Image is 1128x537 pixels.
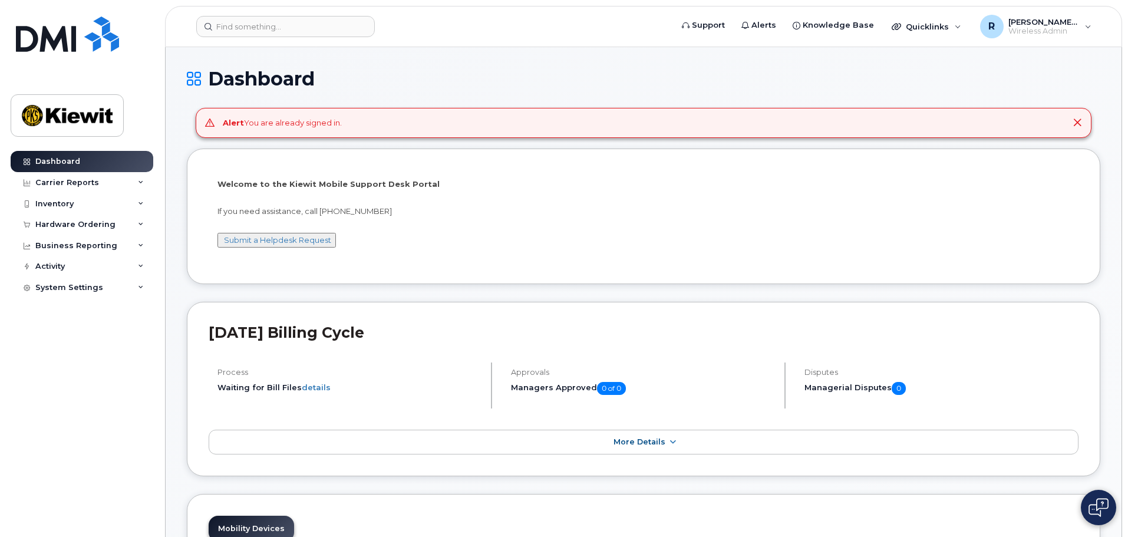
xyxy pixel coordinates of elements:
span: 0 of 0 [597,382,626,395]
h4: Process [217,368,481,377]
span: 0 [892,382,906,395]
button: Submit a Helpdesk Request [217,233,336,248]
strong: Alert [223,118,244,127]
a: Submit a Helpdesk Request [224,235,331,245]
h5: Managerial Disputes [804,382,1078,395]
li: Waiting for Bill Files [217,382,481,393]
p: If you need assistance, call [PHONE_NUMBER] [217,206,1070,217]
img: Open chat [1089,498,1109,517]
div: You are already signed in. [223,117,342,129]
h4: Approvals [511,368,774,377]
h1: Dashboard [187,68,1100,89]
a: details [302,383,331,392]
h2: [DATE] Billing Cycle [209,324,1078,341]
h4: Disputes [804,368,1078,377]
h5: Managers Approved [511,382,774,395]
p: Welcome to the Kiewit Mobile Support Desk Portal [217,179,1070,190]
span: More Details [614,437,665,446]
